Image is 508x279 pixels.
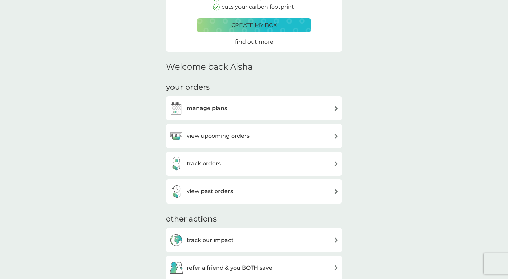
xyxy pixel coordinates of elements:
[187,132,250,141] h3: view upcoming orders
[333,106,339,111] img: arrow right
[187,187,233,196] h3: view past orders
[222,2,294,11] p: cuts your carbon footprint
[333,237,339,243] img: arrow right
[235,38,273,45] span: find out more
[333,161,339,166] img: arrow right
[166,62,253,72] h2: Welcome back Aisha
[231,21,277,30] p: create my box
[235,37,273,46] a: find out more
[197,18,311,32] button: create my box
[333,265,339,270] img: arrow right
[187,104,227,113] h3: manage plans
[166,82,210,93] h3: your orders
[187,263,272,272] h3: refer a friend & you BOTH save
[187,236,234,245] h3: track our impact
[166,214,217,225] h3: other actions
[333,134,339,139] img: arrow right
[333,189,339,194] img: arrow right
[187,159,221,168] h3: track orders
